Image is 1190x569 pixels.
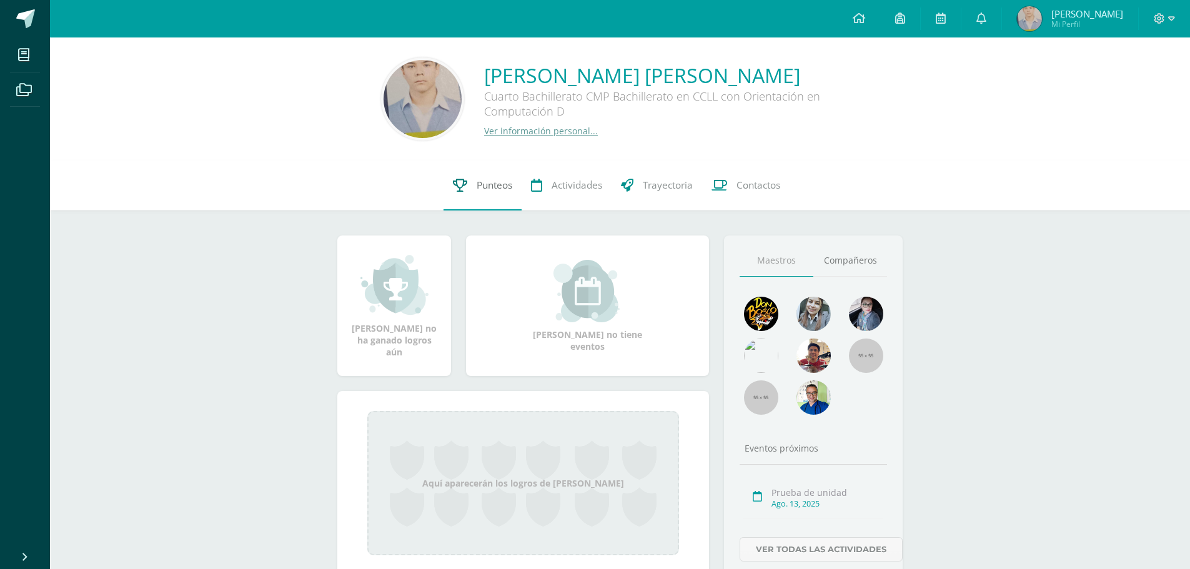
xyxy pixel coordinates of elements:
[744,339,778,373] img: c25c8a4a46aeab7e345bf0f34826bacf.png
[612,161,702,210] a: Trayectoria
[643,179,693,192] span: Trayectoria
[484,62,859,89] a: [PERSON_NAME] [PERSON_NAME]
[744,380,778,415] img: 55x55
[796,297,831,331] img: 45bd7986b8947ad7e5894cbc9b781108.png
[744,297,778,331] img: 29fc2a48271e3f3676cb2cb292ff2552.png
[484,125,598,137] a: Ver información personal...
[740,245,813,277] a: Maestros
[796,380,831,415] img: 10741f48bcca31577cbcd80b61dad2f3.png
[484,89,859,125] div: Cuarto Bachillerato CMP Bachillerato en CCLL con Orientación en Computación D
[740,537,903,562] a: Ver todas las actividades
[1051,19,1123,29] span: Mi Perfil
[796,339,831,373] img: 11152eb22ca3048aebc25a5ecf6973a7.png
[350,254,439,358] div: [PERSON_NAME] no ha ganado logros aún
[552,179,602,192] span: Actividades
[1017,6,1042,31] img: 1d4a315518ae38ed51674a83a05ab918.png
[553,260,622,322] img: event_small.png
[360,254,429,316] img: achievement_small.png
[736,179,780,192] span: Contactos
[477,179,512,192] span: Punteos
[771,487,883,498] div: Prueba de unidad
[384,60,462,138] img: 5f7d2874a452d6d89789ab4e45285087.png
[849,297,883,331] img: b8baad08a0802a54ee139394226d2cf3.png
[771,498,883,509] div: Ago. 13, 2025
[813,245,887,277] a: Compañeros
[1051,7,1123,20] span: [PERSON_NAME]
[522,161,612,210] a: Actividades
[525,260,650,352] div: [PERSON_NAME] no tiene eventos
[444,161,522,210] a: Punteos
[702,161,790,210] a: Contactos
[849,339,883,373] img: 55x55
[740,442,887,454] div: Eventos próximos
[367,411,679,555] div: Aquí aparecerán los logros de [PERSON_NAME]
